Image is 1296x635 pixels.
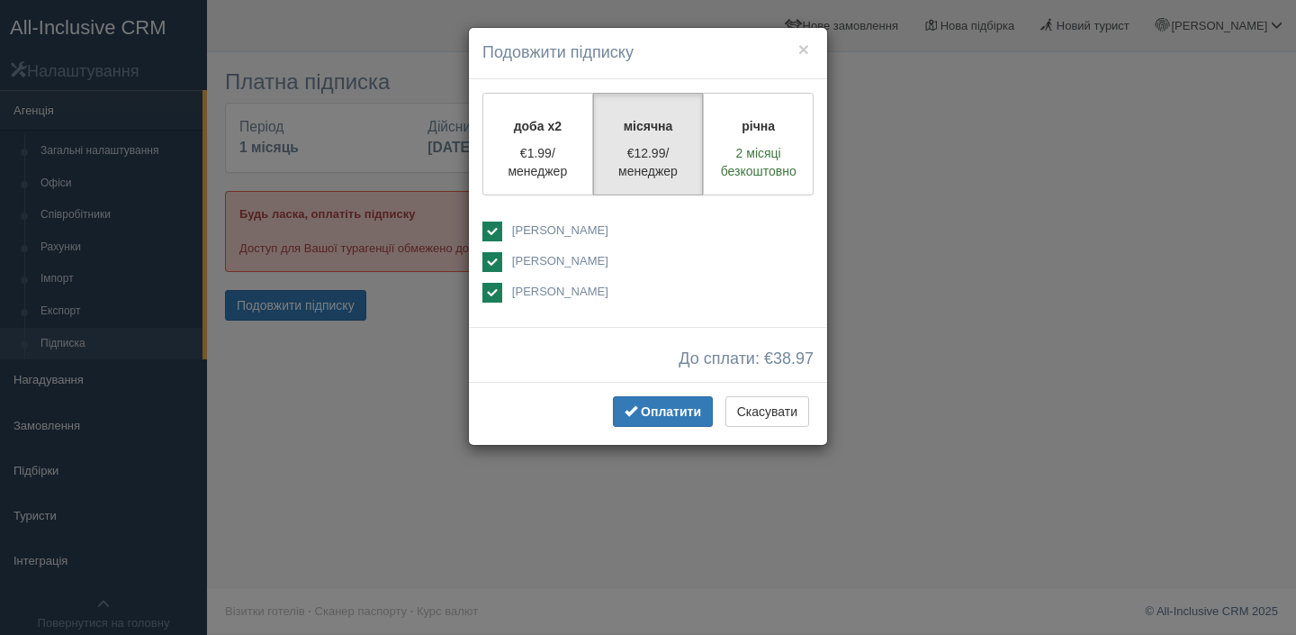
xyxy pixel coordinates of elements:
[494,144,581,180] p: €1.99/менеджер
[725,396,809,427] button: Скасувати
[494,117,581,135] p: доба x2
[605,117,692,135] p: місячна
[715,117,802,135] p: річна
[715,144,802,180] p: 2 місяці безкоштовно
[641,404,701,419] span: Оплатити
[679,350,814,368] span: До сплати: €
[798,40,809,59] button: ×
[512,285,608,298] span: [PERSON_NAME]
[482,41,814,65] h4: Подовжити підписку
[512,254,608,268] span: [PERSON_NAME]
[773,349,814,367] span: 38.97
[613,396,713,427] button: Оплатити
[605,144,692,180] p: €12.99/менеджер
[512,223,608,237] span: [PERSON_NAME]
